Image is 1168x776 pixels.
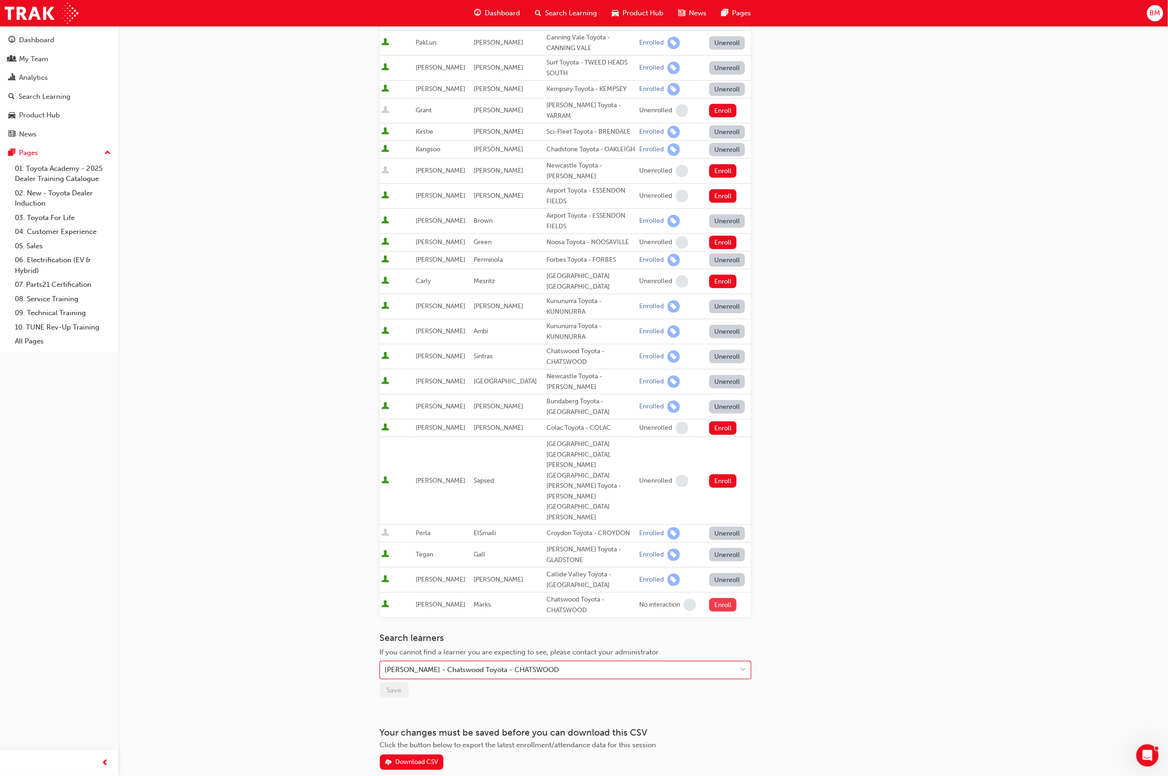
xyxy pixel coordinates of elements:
a: search-iconSearch Learning [528,4,605,23]
span: [PERSON_NAME] [416,424,465,432]
div: Dashboard [19,35,54,45]
span: [PERSON_NAME] [474,424,524,432]
span: Carly [416,277,431,285]
button: Enroll [709,275,737,288]
button: Unenroll [709,350,745,363]
span: Green [474,238,492,246]
span: News [689,8,707,19]
span: [PERSON_NAME] [416,477,465,485]
div: [PERSON_NAME] Toyota - GLADSTONE [546,544,635,565]
span: User is active [382,145,390,154]
span: car-icon [612,7,619,19]
div: Pages [19,148,38,158]
span: [PERSON_NAME] [474,106,524,114]
span: Marks [474,601,491,608]
div: Croydon Toyota - CROYDON [546,528,635,539]
span: learningRecordVerb_NONE-icon [676,104,688,117]
div: Enrolled [639,64,664,72]
button: Enroll [709,104,737,117]
span: pages-icon [722,7,729,19]
a: pages-iconPages [714,4,759,23]
a: 04. Customer Experience [11,225,115,239]
a: All Pages [11,334,115,349]
span: If you cannot find a learner you are expecting to see, please contact your administrator. [380,648,661,656]
span: User is active [382,327,390,336]
button: Enroll [709,421,737,435]
button: Download CSV [380,755,444,770]
span: Sintras [474,352,493,360]
span: [PERSON_NAME] [416,601,465,608]
div: Chatswood Toyota - CHATSWOOD [546,595,635,615]
a: 10. TUNE Rev-Up Training [11,320,115,335]
div: Bundaberg Toyota - [GEOGRAPHIC_DATA] [546,396,635,417]
div: Chatswood Toyota - CHATSWOOD [546,346,635,367]
span: Kirstie [416,128,433,136]
button: Enroll [709,598,737,612]
span: Click the button below to export the latest enrollment/attendance data for this session [380,741,656,750]
div: Kununurra Toyota - KUNUNURRA [546,321,635,342]
span: PakLun [416,39,436,46]
span: User is active [382,38,390,47]
a: Analytics [4,69,115,86]
span: learningRecordVerb_ENROLL-icon [667,574,680,586]
div: Enrolled [639,576,664,584]
div: Enrolled [639,377,664,386]
button: Pages [4,144,115,162]
div: Unenrolled [639,477,672,485]
div: Analytics [19,72,48,83]
span: User is active [382,575,390,584]
div: Enrolled [639,128,664,136]
span: learningRecordVerb_ENROLL-icon [667,62,680,74]
span: learningRecordVerb_ENROLL-icon [667,37,680,49]
span: download-icon [385,759,391,767]
button: Unenroll [709,125,745,139]
button: Unenroll [709,214,745,228]
span: [PERSON_NAME] [416,256,465,264]
button: Unenroll [709,548,745,562]
span: search-icon [535,7,542,19]
div: Callide Valley Toyota - [GEOGRAPHIC_DATA] [546,569,635,590]
span: learningRecordVerb_ENROLL-icon [667,527,680,540]
div: Enrolled [639,85,664,94]
span: [PERSON_NAME] [416,85,465,93]
span: User is active [382,63,390,72]
span: Kangsoo [416,145,440,153]
a: 07. Parts21 Certification [11,278,115,292]
span: User is active [382,423,390,433]
div: Sci-Fleet Toyota - BRENDALE [546,127,635,137]
span: User is active [382,550,390,559]
span: learningRecordVerb_NONE-icon [676,236,688,249]
div: Enrolled [639,327,664,336]
div: Enrolled [639,256,664,265]
span: guage-icon [475,7,481,19]
div: Canning Vale Toyota - CANNING VALE [546,32,635,53]
h3: Your changes must be saved before you can download this CSV [380,728,751,738]
span: User is inactive [382,166,390,175]
button: DashboardMy TeamAnalyticsSearch LearningProduct HubNews [4,30,115,144]
span: [PERSON_NAME] [474,39,524,46]
span: learningRecordVerb_ENROLL-icon [667,126,680,138]
span: Save [387,686,402,694]
span: guage-icon [8,36,15,45]
div: Enrolled [639,352,664,361]
span: User is active [382,402,390,411]
span: User is active [382,302,390,311]
span: [PERSON_NAME] [474,192,524,200]
div: [GEOGRAPHIC_DATA] [GEOGRAPHIC_DATA], [PERSON_NAME][GEOGRAPHIC_DATA][PERSON_NAME] Toyota - [PERSON... [546,439,635,523]
span: User is inactive [382,106,390,115]
h3: Search learners [380,633,751,643]
a: 05. Sales [11,239,115,253]
span: learningRecordVerb_ENROLL-icon [667,325,680,338]
div: [PERSON_NAME] - Chatswood Toyota - CHATSWOOD [385,665,559,676]
span: Brown [474,217,493,225]
button: Unenroll [709,375,745,388]
div: Enrolled [639,529,664,538]
div: Enrolled [639,550,664,559]
span: User is active [382,84,390,94]
a: Search Learning [4,88,115,105]
span: Gall [474,550,486,558]
span: Ambi [474,327,488,335]
button: Enroll [709,189,737,203]
span: [PERSON_NAME] [416,192,465,200]
span: ElSmaili [474,529,496,537]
